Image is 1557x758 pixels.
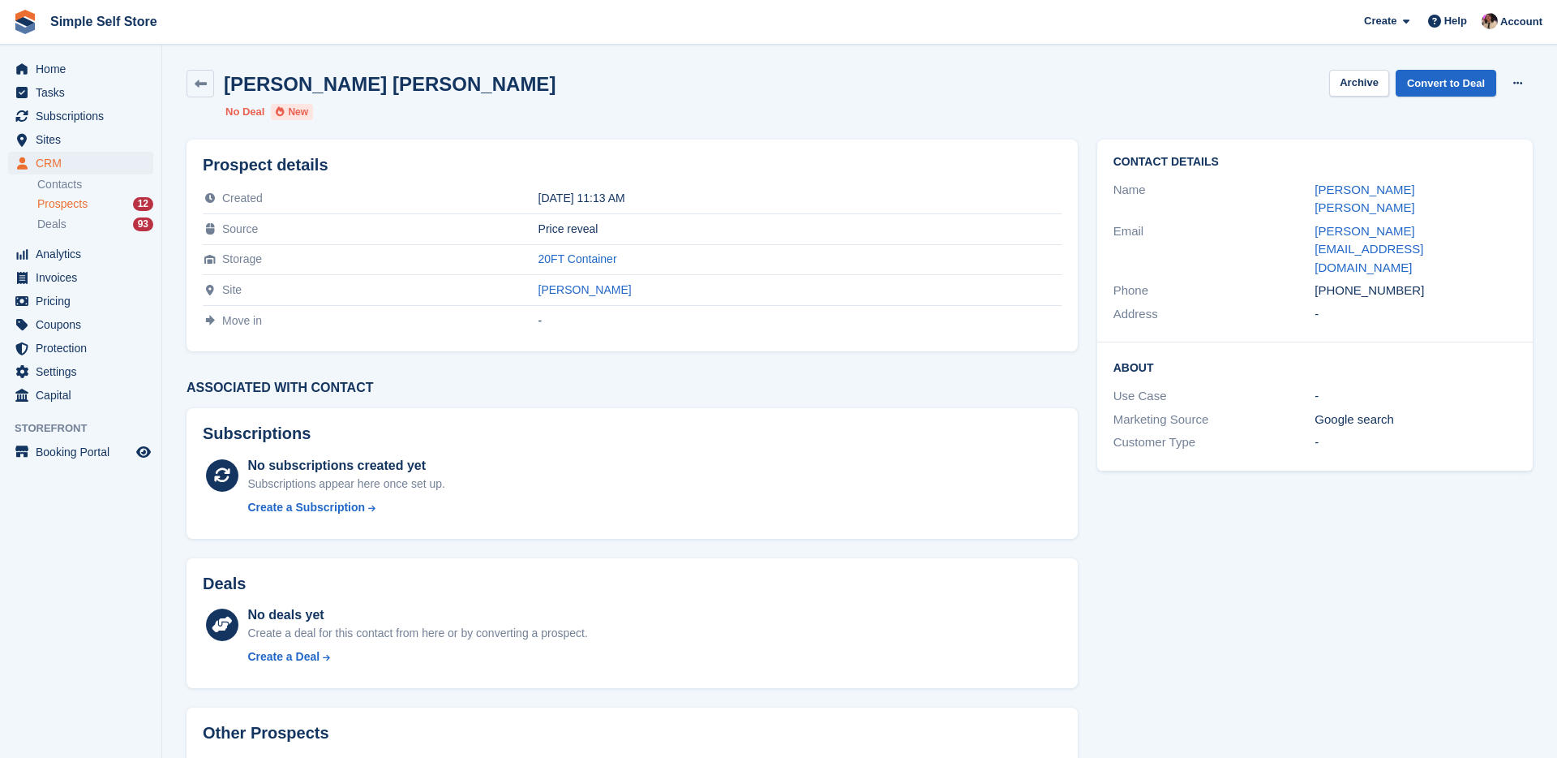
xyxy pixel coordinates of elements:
button: Archive [1329,70,1389,97]
div: - [538,314,1062,327]
a: menu [8,441,153,463]
a: Prospects 12 [37,196,153,213]
a: Deals 93 [37,216,153,233]
a: menu [8,58,153,80]
span: Deals [37,217,66,232]
div: Create a deal for this contact from here or by converting a prospect. [247,625,587,642]
div: Price reveal [538,222,1062,235]
span: Capital [36,384,133,407]
a: Create a Subscription [247,499,445,516]
span: Source [222,222,258,235]
span: Help [1444,13,1467,29]
div: 93 [133,217,153,231]
span: Booking Portal [36,441,133,463]
div: Create a Subscription [247,499,365,516]
span: Create [1364,13,1396,29]
span: Coupons [36,313,133,336]
span: Created [222,192,263,205]
a: Preview store [134,442,153,462]
span: Prospects [37,196,88,212]
span: Pricing [36,290,133,312]
a: menu [8,81,153,104]
h3: Associated with contact [187,381,1078,395]
a: menu [8,384,153,407]
span: Subscriptions [36,105,133,127]
span: Move in [222,314,262,327]
div: Subscriptions appear here once set up. [247,476,445,493]
div: Name [1113,181,1315,217]
span: Sites [36,128,133,151]
div: Phone [1113,282,1315,300]
div: No deals yet [247,605,587,625]
span: CRM [36,152,133,174]
h2: [PERSON_NAME] [PERSON_NAME] [224,73,555,95]
a: [PERSON_NAME] [PERSON_NAME] [1315,183,1414,215]
a: [PERSON_NAME][EMAIL_ADDRESS][DOMAIN_NAME] [1315,224,1423,274]
span: Tasks [36,81,133,104]
a: menu [8,105,153,127]
span: Settings [36,360,133,383]
div: Customer Type [1113,433,1315,452]
a: menu [8,152,153,174]
h2: Contact Details [1113,156,1516,169]
a: menu [8,337,153,360]
img: stora-icon-8386f47178a22dfd0bd8f6a31ec36ba5ce8667c1dd55bd0f319d3a0aa187defe.svg [13,10,37,34]
a: menu [8,360,153,383]
a: Contacts [37,177,153,192]
a: Convert to Deal [1396,70,1496,97]
span: Protection [36,337,133,360]
div: - [1315,305,1516,324]
span: Home [36,58,133,80]
a: 20FT Container [538,252,617,265]
div: Email [1113,222,1315,278]
a: menu [8,313,153,336]
div: Use Case [1113,387,1315,406]
span: Account [1500,14,1542,30]
div: - [1315,433,1516,452]
span: Storefront [15,420,161,437]
h2: Prospect details [203,156,1062,174]
a: menu [8,266,153,289]
div: 12 [133,197,153,211]
a: menu [8,243,153,265]
div: Marketing Source [1113,411,1315,429]
div: [DATE] 11:13 AM [538,192,1062,205]
a: Create a Deal [247,648,587,665]
span: Storage [222,252,262,265]
h2: Other Prospects [203,724,329,743]
div: Create a Deal [247,648,320,665]
div: Google search [1315,411,1516,429]
span: Invoices [36,266,133,289]
h2: About [1113,359,1516,375]
span: Analytics [36,243,133,265]
a: [PERSON_NAME] [538,283,632,296]
a: menu [8,290,153,312]
a: menu [8,128,153,151]
div: [PHONE_NUMBER] [1315,282,1516,300]
div: - [1315,387,1516,406]
li: No Deal [225,104,264,120]
li: New [271,104,313,120]
h2: Subscriptions [203,424,1062,443]
span: Site [222,283,242,296]
div: Address [1113,305,1315,324]
img: Scott McCutcheon [1482,13,1498,29]
h2: Deals [203,575,246,593]
div: No subscriptions created yet [247,456,445,476]
a: Simple Self Store [44,8,164,35]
